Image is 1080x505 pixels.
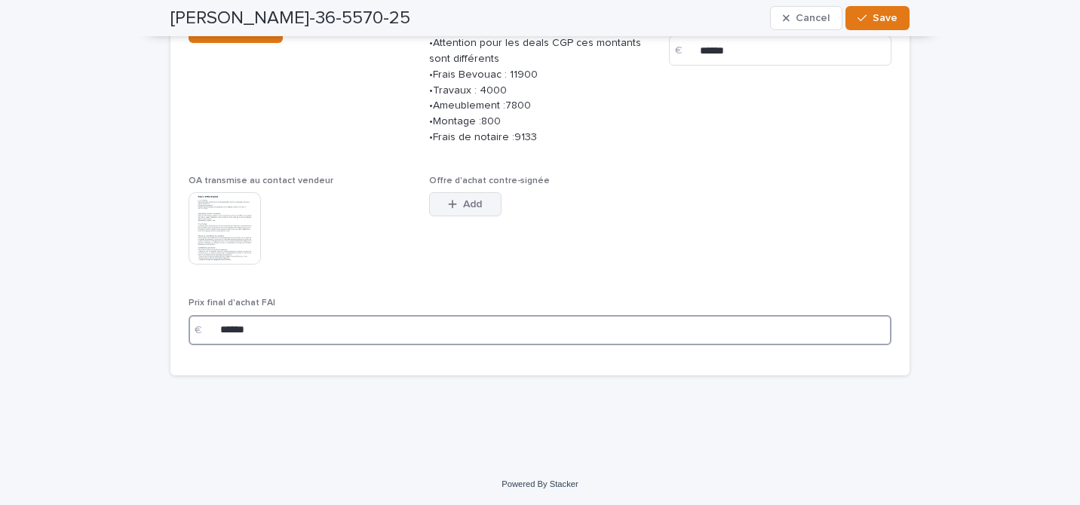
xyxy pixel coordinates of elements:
[845,6,910,30] button: Save
[669,35,699,66] div: €
[502,479,578,488] a: Powered By Stacker
[770,6,842,30] button: Cancel
[189,176,333,185] span: OA transmise au contact vendeur
[429,35,652,145] p: •Attention pour les deals CGP ces montants sont différents •Frais Bevouac : 11900 •Travaux : 4000...
[796,13,830,23] span: Cancel
[429,192,502,216] button: Add
[189,315,219,345] div: €
[170,8,410,29] h2: [PERSON_NAME]-36-5570-25
[189,298,275,308] span: Prix final d'achat FAI
[429,176,550,185] span: Offre d'achat contre-signée
[463,199,482,210] span: Add
[873,13,897,23] span: Save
